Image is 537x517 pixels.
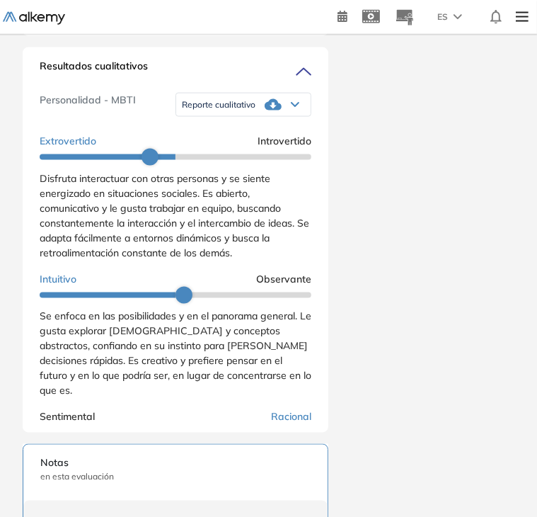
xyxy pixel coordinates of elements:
span: Introvertido [258,134,311,149]
span: Intuitivo [40,272,76,287]
img: Menu [510,3,534,31]
span: Sentimental [40,410,95,425]
span: Disfruta interactuar con otras personas y se siente energizado en situaciones sociales. Es abiert... [40,172,309,259]
img: Logo [3,12,65,25]
span: ES [437,11,448,23]
span: Resultados cualitativos [40,59,148,81]
span: Observante [256,272,311,287]
span: Personalidad - MBTI [40,93,136,117]
span: Extrovertido [40,134,96,149]
img: arrow [454,14,462,20]
span: Notas [40,456,311,471]
span: Reporte cualitativo [182,99,255,110]
span: en esta evaluación [40,471,311,484]
span: Se enfoca en las posibilidades y en el panorama general. Le gusta explorar [DEMOGRAPHIC_DATA] y c... [40,310,311,397]
span: Racional [271,410,311,425]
